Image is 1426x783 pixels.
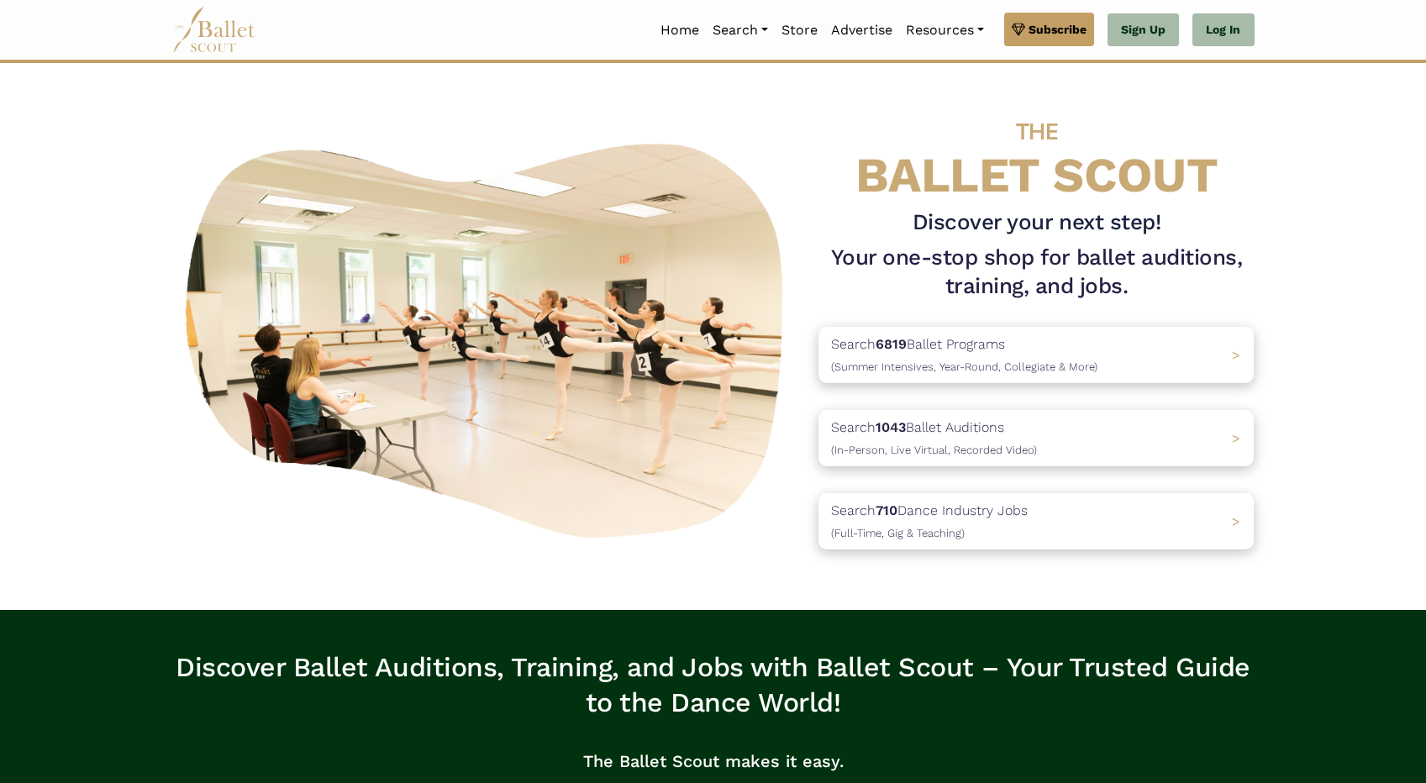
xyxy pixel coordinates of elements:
img: A group of ballerinas talking to each other in a ballet studio [172,125,806,548]
span: THE [1016,118,1058,145]
a: Search710Dance Industry Jobs(Full-Time, Gig & Teaching) > [818,493,1254,549]
a: Resources [899,13,991,48]
h1: Your one-stop shop for ballet auditions, training, and jobs. [818,244,1254,301]
span: (Summer Intensives, Year-Round, Collegiate & More) [831,360,1097,373]
a: Home [654,13,706,48]
p: Search Ballet Programs [831,334,1097,376]
p: Search Dance Industry Jobs [831,500,1028,543]
a: Search6819Ballet Programs(Summer Intensives, Year-Round, Collegiate & More)> [818,327,1254,383]
a: Sign Up [1108,13,1179,47]
b: 710 [876,502,897,518]
span: (Full-Time, Gig & Teaching) [831,527,965,539]
h3: Discover Ballet Auditions, Training, and Jobs with Ballet Scout – Your Trusted Guide to the Dance... [172,650,1255,720]
span: (In-Person, Live Virtual, Recorded Video) [831,444,1037,456]
a: Advertise [824,13,899,48]
a: Search1043Ballet Auditions(In-Person, Live Virtual, Recorded Video) > [818,410,1254,466]
a: Log In [1192,13,1254,47]
span: > [1232,347,1240,363]
h3: Discover your next step! [818,208,1254,237]
h4: BALLET SCOUT [818,97,1254,202]
a: Search [706,13,775,48]
span: > [1232,513,1240,529]
b: 6819 [876,336,907,352]
span: Subscribe [1029,20,1087,39]
span: > [1232,430,1240,446]
a: Subscribe [1004,13,1094,46]
img: gem.svg [1012,20,1025,39]
b: 1043 [876,419,906,435]
a: Store [775,13,824,48]
p: Search Ballet Auditions [831,417,1037,460]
